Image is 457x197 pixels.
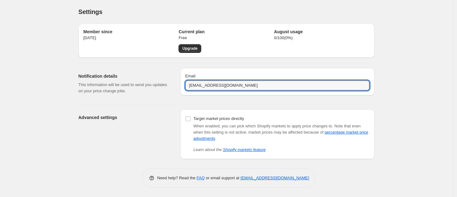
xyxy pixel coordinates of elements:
[157,176,197,180] span: Need help? Read the
[179,29,274,35] h2: Current plan
[193,124,368,141] span: Note that even when this setting is not active, market prices may be affected because of
[83,29,179,35] h2: Member since
[223,147,266,152] a: Shopify markets feature
[193,116,244,121] span: Target market prices directly
[83,35,179,41] p: [DATE]
[79,8,102,15] span: Settings
[205,176,240,180] span: or email support at
[79,82,170,94] p: This information will be used to send you updates on your price change jobs.
[179,35,274,41] p: Free
[79,73,170,79] h2: Notification details
[193,124,333,128] span: When enabled, you can pick which Shopify markets to apply price changes to.
[240,176,309,180] a: [EMAIL_ADDRESS][DOMAIN_NAME]
[197,176,205,180] a: FAQ
[193,147,266,152] i: Learn about the
[79,114,170,121] h2: Advanced settings
[274,29,369,35] h2: August usage
[185,74,196,78] span: Email
[182,46,198,51] span: Upgrade
[274,35,369,41] p: 0 / 100 ( 0 %)
[179,44,201,53] a: Upgrade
